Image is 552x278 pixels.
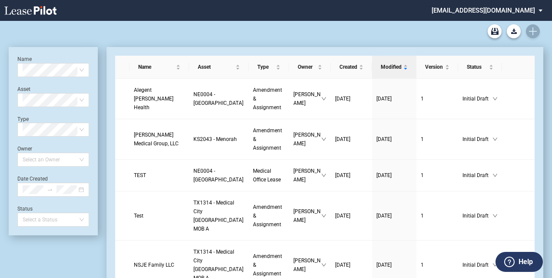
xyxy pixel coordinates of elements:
[17,116,29,122] label: Type
[17,146,32,152] label: Owner
[376,136,392,142] span: [DATE]
[335,262,350,268] span: [DATE]
[507,24,521,38] button: Download Blank Form
[253,203,285,229] a: Amendment & Assignment
[335,261,368,269] a: [DATE]
[253,168,281,183] span: Medical Office Lease
[193,167,244,184] a: NE0004 - [GEOGRAPHIC_DATA]
[47,187,53,193] span: swap-right
[189,56,249,79] th: Asset
[376,211,412,220] a: [DATE]
[462,171,492,180] span: Initial Draft
[293,256,321,274] span: [PERSON_NAME]
[339,63,357,71] span: Created
[335,213,350,219] span: [DATE]
[492,262,498,268] span: down
[138,63,174,71] span: Name
[293,167,321,184] span: [PERSON_NAME]
[193,136,237,142] span: KS2043 - Menorah
[17,86,30,92] label: Asset
[421,135,454,144] a: 1
[293,90,321,107] span: [PERSON_NAME]
[293,131,321,148] span: [PERSON_NAME]
[257,63,274,71] span: Type
[134,131,185,148] a: [PERSON_NAME] Medical Group, LLC
[193,90,244,107] a: NE0004 - [GEOGRAPHIC_DATA]
[253,253,282,277] span: Amendment & Assignment
[253,87,282,111] span: Amendment & Assignment
[421,211,454,220] a: 1
[321,96,326,101] span: down
[335,96,350,102] span: [DATE]
[193,91,243,106] span: NE0004 - Lakeside Two Professional Center
[134,132,179,147] span: Statland Medical Group, LLC
[376,171,412,180] a: [DATE]
[134,172,146,178] span: TEST
[488,24,502,38] a: Archive
[381,63,402,71] span: Modified
[17,176,48,182] label: Date Created
[425,63,443,71] span: Version
[335,171,368,180] a: [DATE]
[376,135,412,144] a: [DATE]
[421,262,424,268] span: 1
[253,167,285,184] a: Medical Office Lease
[421,94,454,103] a: 1
[467,63,487,71] span: Status
[253,252,285,278] a: Amendment & Assignment
[321,262,326,268] span: down
[335,136,350,142] span: [DATE]
[462,135,492,144] span: Initial Draft
[421,213,424,219] span: 1
[492,173,498,178] span: down
[130,56,189,79] th: Name
[253,86,285,112] a: Amendment & Assignment
[421,261,454,269] a: 1
[134,211,185,220] a: Test
[376,172,392,178] span: [DATE]
[462,211,492,220] span: Initial Draft
[17,206,33,212] label: Status
[376,96,392,102] span: [DATE]
[495,252,543,272] button: Help
[134,87,173,111] span: Alegent Creighton Health
[321,137,326,142] span: down
[421,172,424,178] span: 1
[492,213,498,218] span: down
[134,261,185,269] a: NSJE Family LLC
[504,24,523,38] md-menu: Download Blank Form List
[492,137,498,142] span: down
[335,172,350,178] span: [DATE]
[421,96,424,102] span: 1
[293,207,321,224] span: [PERSON_NAME]
[376,262,392,268] span: [DATE]
[462,94,492,103] span: Initial Draft
[519,256,533,268] label: Help
[134,86,185,112] a: Alegent [PERSON_NAME] Health
[134,262,174,268] span: NSJE Family LLC
[321,213,326,218] span: down
[376,261,412,269] a: [DATE]
[421,136,424,142] span: 1
[372,56,416,79] th: Modified
[198,63,234,71] span: Asset
[458,56,502,79] th: Status
[335,135,368,144] a: [DATE]
[462,261,492,269] span: Initial Draft
[376,94,412,103] a: [DATE]
[331,56,372,79] th: Created
[421,171,454,180] a: 1
[335,211,368,220] a: [DATE]
[253,127,282,151] span: Amendment & Assignment
[298,63,316,71] span: Owner
[47,187,53,193] span: to
[492,96,498,101] span: down
[193,135,244,144] a: KS2043 - Menorah
[17,56,32,62] label: Name
[134,213,143,219] span: Test
[249,56,289,79] th: Type
[335,94,368,103] a: [DATE]
[416,56,458,79] th: Version
[321,173,326,178] span: down
[253,204,282,228] span: Amendment & Assignment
